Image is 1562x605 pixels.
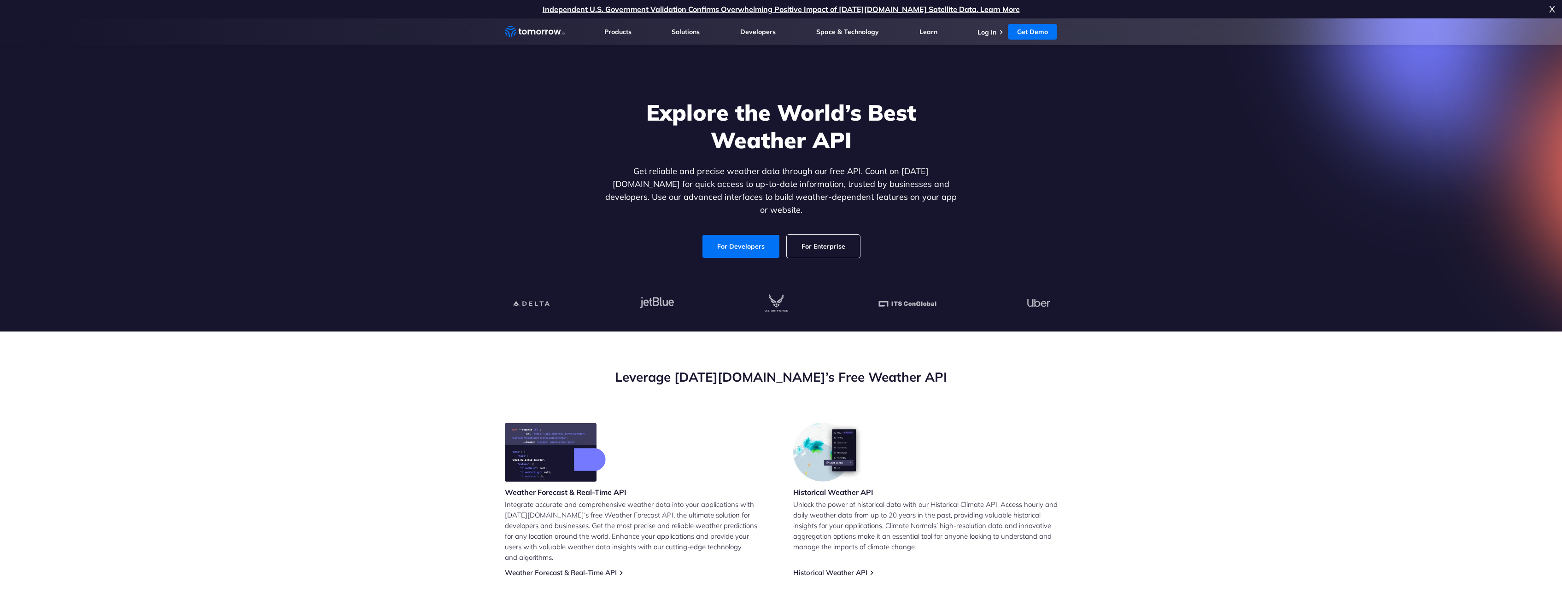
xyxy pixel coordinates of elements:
a: Space & Technology [816,28,879,36]
h3: Weather Forecast & Real-Time API [505,487,626,497]
a: Home link [505,25,565,39]
a: Developers [740,28,776,36]
a: Log In [977,28,996,36]
p: Integrate accurate and comprehensive weather data into your applications with [DATE][DOMAIN_NAME]... [505,499,769,563]
p: Get reliable and precise weather data through our free API. Count on [DATE][DOMAIN_NAME] for quic... [603,165,959,216]
h2: Leverage [DATE][DOMAIN_NAME]’s Free Weather API [505,368,1058,386]
a: Solutions [672,28,700,36]
a: For Developers [702,235,779,258]
a: Get Demo [1008,24,1057,40]
a: For Enterprise [787,235,860,258]
a: Products [604,28,632,36]
h3: Historical Weather API [793,487,873,497]
h1: Explore the World’s Best Weather API [603,99,959,154]
a: Learn [919,28,937,36]
p: Unlock the power of historical data with our Historical Climate API. Access hourly and daily weat... [793,499,1058,552]
a: Historical Weather API [793,568,867,577]
a: Independent U.S. Government Validation Confirms Overwhelming Positive Impact of [DATE][DOMAIN_NAM... [543,5,1020,14]
a: Weather Forecast & Real-Time API [505,568,617,577]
